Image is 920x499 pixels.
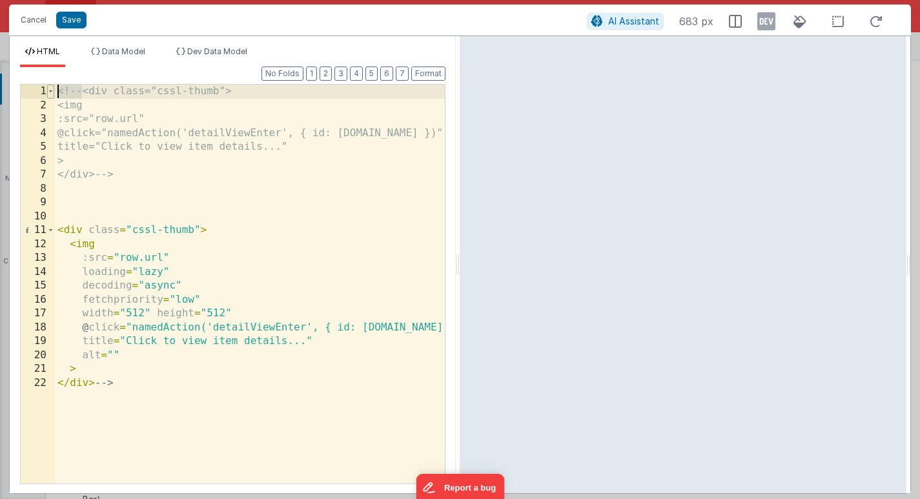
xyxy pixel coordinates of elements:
[21,265,55,280] div: 14
[306,66,317,81] button: 1
[21,376,55,391] div: 22
[21,112,55,127] div: 3
[21,140,55,154] div: 5
[380,66,393,81] button: 6
[608,15,659,26] span: AI Assistant
[37,46,60,56] span: HTML
[21,223,55,238] div: 11
[21,127,55,141] div: 4
[21,99,55,113] div: 2
[21,321,55,335] div: 18
[21,251,55,265] div: 13
[21,154,55,168] div: 6
[21,168,55,182] div: 7
[21,210,55,224] div: 10
[21,307,55,321] div: 17
[587,13,664,30] button: AI Assistant
[21,293,55,307] div: 16
[365,66,378,81] button: 5
[320,66,332,81] button: 2
[396,66,409,81] button: 7
[21,349,55,363] div: 20
[21,238,55,252] div: 12
[56,12,87,28] button: Save
[21,182,55,196] div: 8
[411,66,445,81] button: Format
[21,196,55,210] div: 9
[187,46,247,56] span: Dev Data Model
[21,334,55,349] div: 19
[14,11,53,29] button: Cancel
[350,66,363,81] button: 4
[102,46,145,56] span: Data Model
[21,362,55,376] div: 21
[21,85,55,99] div: 1
[21,279,55,293] div: 15
[679,14,713,29] span: 683 px
[334,66,347,81] button: 3
[261,66,303,81] button: No Folds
